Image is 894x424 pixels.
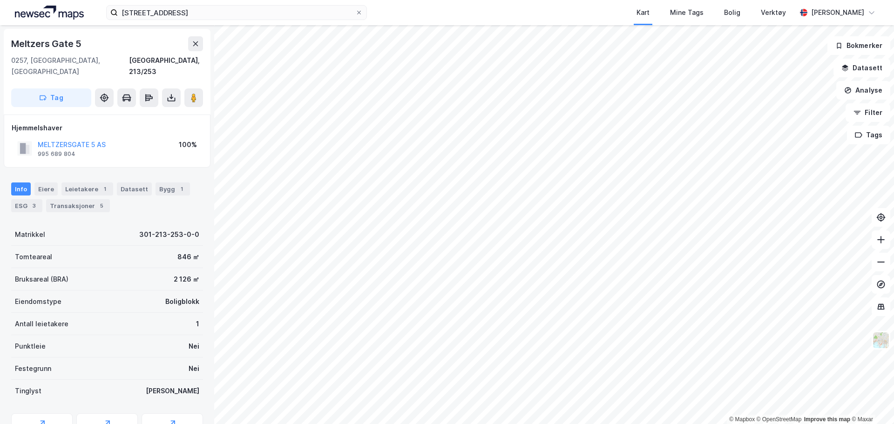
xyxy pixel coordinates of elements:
[11,36,83,51] div: Meltzers Gate 5
[177,251,199,262] div: 846 ㎡
[11,199,42,212] div: ESG
[847,379,894,424] iframe: Chat Widget
[724,7,740,18] div: Bolig
[11,88,91,107] button: Tag
[165,296,199,307] div: Boligblokk
[97,201,106,210] div: 5
[833,59,890,77] button: Datasett
[836,81,890,100] button: Analyse
[177,184,186,194] div: 1
[637,7,650,18] div: Kart
[15,341,46,352] div: Punktleie
[117,182,152,195] div: Datasett
[118,6,355,20] input: Søk på adresse, matrikkel, gårdeiere, leietakere eller personer
[757,416,802,423] a: OpenStreetMap
[12,122,203,134] div: Hjemmelshaver
[61,182,113,195] div: Leietakere
[847,379,894,424] div: Kontrollprogram for chat
[872,331,890,349] img: Z
[11,55,129,77] div: 0257, [GEOGRAPHIC_DATA], [GEOGRAPHIC_DATA]
[670,7,704,18] div: Mine Tags
[846,103,890,122] button: Filter
[179,139,197,150] div: 100%
[15,363,51,374] div: Festegrunn
[15,296,61,307] div: Eiendomstype
[129,55,203,77] div: [GEOGRAPHIC_DATA], 213/253
[15,274,68,285] div: Bruksareal (BRA)
[34,182,58,195] div: Eiere
[15,318,68,330] div: Antall leietakere
[189,363,199,374] div: Nei
[100,184,109,194] div: 1
[156,182,190,195] div: Bygg
[827,36,890,55] button: Bokmerker
[811,7,864,18] div: [PERSON_NAME]
[189,341,199,352] div: Nei
[146,385,199,397] div: [PERSON_NAME]
[15,385,41,397] div: Tinglyst
[729,416,755,423] a: Mapbox
[847,126,890,144] button: Tags
[15,6,84,20] img: logo.a4113a55bc3d86da70a041830d287a7e.svg
[139,229,199,240] div: 301-213-253-0-0
[174,274,199,285] div: 2 126 ㎡
[29,201,39,210] div: 3
[761,7,786,18] div: Verktøy
[15,251,52,262] div: Tomteareal
[11,182,31,195] div: Info
[804,416,850,423] a: Improve this map
[15,229,45,240] div: Matrikkel
[46,199,110,212] div: Transaksjoner
[196,318,199,330] div: 1
[38,150,75,158] div: 995 689 804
